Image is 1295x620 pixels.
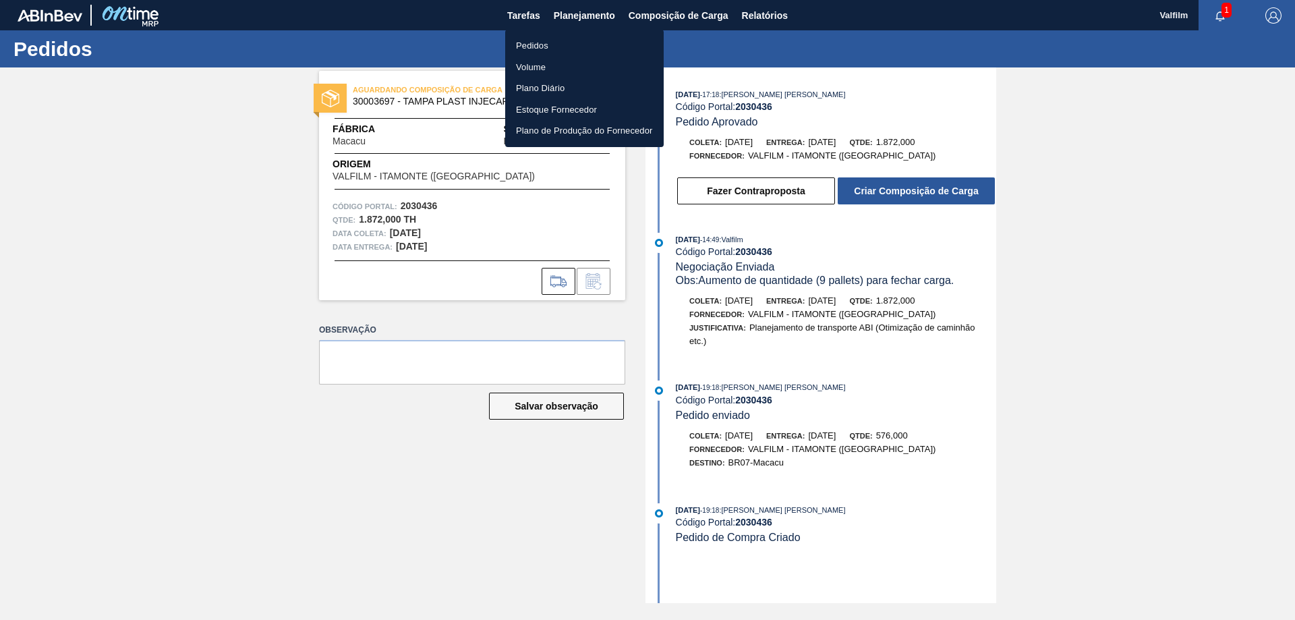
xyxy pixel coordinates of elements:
[505,78,664,99] a: Plano Diário
[505,120,664,142] a: Plano de Produção do Fornecedor
[505,35,664,57] a: Pedidos
[505,57,664,78] a: Volume
[505,99,664,121] a: Estoque Fornecedor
